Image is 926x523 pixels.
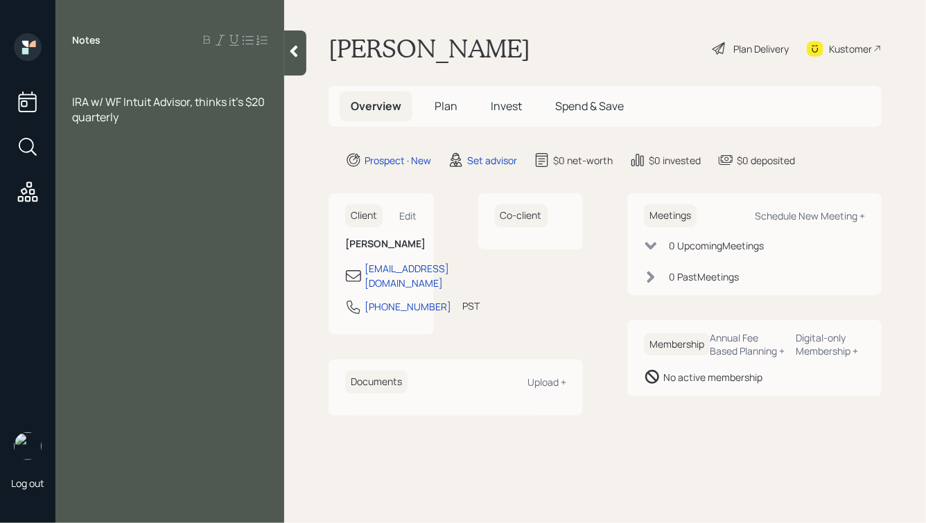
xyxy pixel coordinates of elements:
[467,153,517,168] div: Set advisor
[710,331,785,357] div: Annual Fee Based Planning +
[491,98,522,114] span: Invest
[669,238,764,253] div: 0 Upcoming Meeting s
[72,94,267,125] span: IRA w/ WF Intuit Advisor, thinks it's $20 quarterly
[553,153,613,168] div: $0 net-worth
[796,331,865,357] div: Digital-only Membership +
[644,333,710,356] h6: Membership
[365,153,431,168] div: Prospect · New
[72,33,101,47] label: Notes
[755,209,865,222] div: Schedule New Meeting +
[495,204,548,227] h6: Co-client
[435,98,457,114] span: Plan
[663,370,762,384] div: No active membership
[400,209,417,222] div: Edit
[649,153,701,168] div: $0 invested
[345,371,408,393] h6: Documents
[733,42,789,56] div: Plan Delivery
[644,204,697,227] h6: Meetings
[365,261,449,290] div: [EMAIL_ADDRESS][DOMAIN_NAME]
[345,238,417,250] h6: [PERSON_NAME]
[462,299,480,313] div: PST
[345,204,383,227] h6: Client
[351,98,401,114] span: Overview
[829,42,872,56] div: Kustomer
[329,33,530,64] h1: [PERSON_NAME]
[555,98,624,114] span: Spend & Save
[11,477,44,490] div: Log out
[737,153,795,168] div: $0 deposited
[14,432,42,460] img: hunter_neumayer.jpg
[365,299,451,314] div: [PHONE_NUMBER]
[669,269,739,284] div: 0 Past Meeting s
[527,375,566,389] div: Upload +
